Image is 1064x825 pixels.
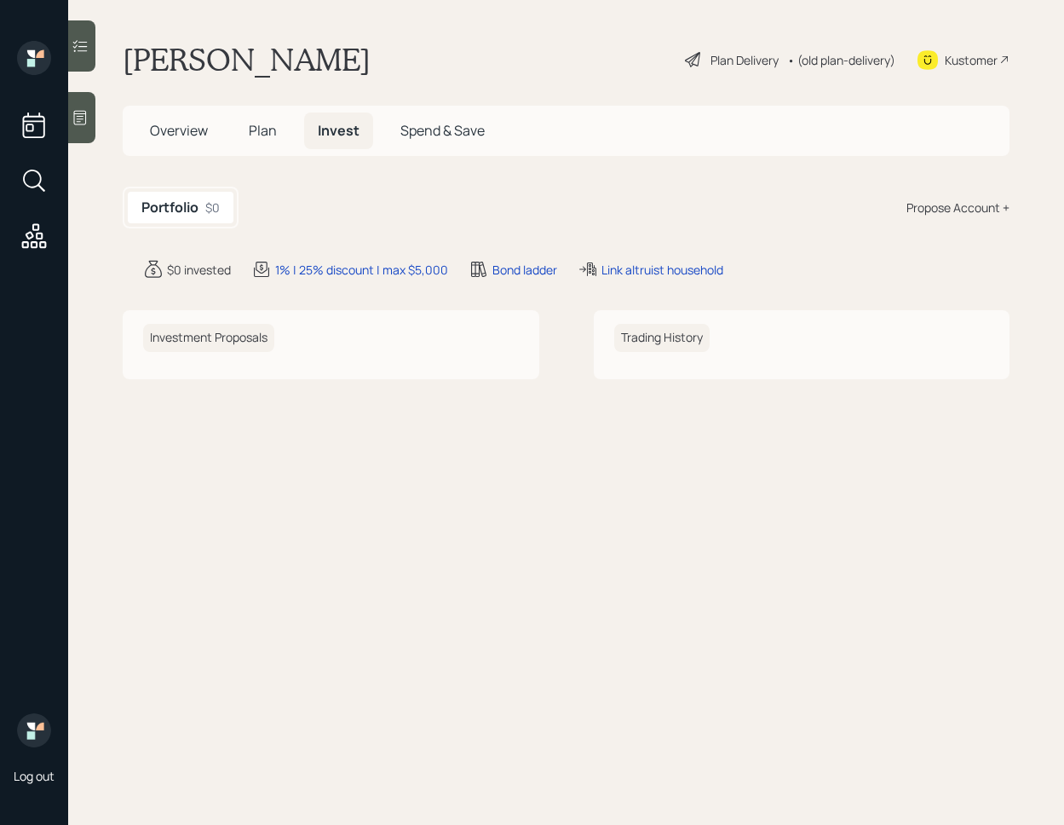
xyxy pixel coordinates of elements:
h1: [PERSON_NAME] [123,41,371,78]
div: • (old plan-delivery) [787,51,895,69]
div: $0 invested [167,261,231,279]
div: Link altruist household [601,261,723,279]
div: Bond ladder [492,261,557,279]
span: Overview [150,121,208,140]
h6: Investment Proposals [143,324,274,352]
div: Kustomer [945,51,998,69]
h5: Portfolio [141,199,198,216]
div: Log out [14,768,55,784]
span: Invest [318,121,359,140]
div: 1% | 25% discount | max $5,000 [275,261,448,279]
img: retirable_logo.png [17,713,51,747]
div: Propose Account + [906,199,1009,216]
span: Plan [249,121,277,140]
span: Spend & Save [400,121,485,140]
div: $0 [205,199,220,216]
h6: Trading History [614,324,710,352]
div: Plan Delivery [710,51,779,69]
